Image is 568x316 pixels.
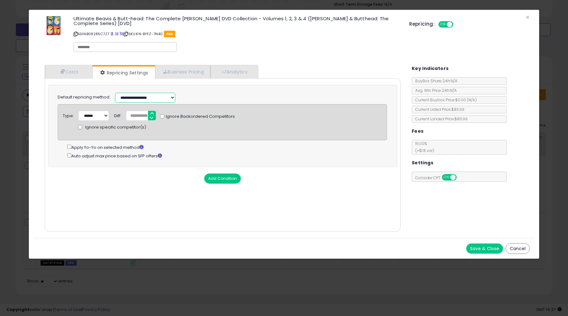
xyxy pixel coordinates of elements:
a: Repricing Settings [93,66,155,79]
button: Add Condition [204,174,241,184]
span: (+$1.8 var) [412,148,434,153]
span: ( N/A ) [467,97,477,103]
a: Your listing only [119,31,123,36]
span: OFF [455,175,466,180]
h5: Key Indicators [412,65,449,73]
h5: Fees [412,127,424,135]
div: Apply Yo-Yo on selected method [67,143,387,151]
p: ASIN: B08285C7ZT | SKU: KN-BYFZ-7N40 [74,29,400,39]
span: Consider CPT: [412,175,465,180]
span: OFF [452,22,462,27]
div: Type: [63,111,74,119]
div: Diff: [114,111,121,119]
span: 15.00 % [412,141,434,153]
span: ON [439,22,447,27]
span: BuyBox Share 24h: N/A [412,78,457,84]
a: All offer listings [115,31,119,36]
a: Analytics [210,65,257,78]
label: Default repricing method: [58,94,110,100]
button: Cancel [506,243,530,254]
button: Save & Close [466,243,503,254]
span: Avg. Win Price 24h: N/A [412,88,457,93]
h3: Ultimate Beavis & Butt-head: The Complete [PERSON_NAME] DVD Collection - Volumes 1, 2, 3 & 4 ([PE... [74,16,400,26]
span: Current Buybox Price: [412,97,477,103]
span: × [526,13,530,22]
span: Current Listed Price: $83.99 [412,107,464,112]
span: Current Landed Price: $83.99 [412,116,468,122]
span: Ignore specific competitor(s) [85,124,146,130]
a: Business Pricing [155,65,210,78]
span: FBA [164,31,176,37]
span: ON [442,175,450,180]
div: Auto adjust max price based on SFP offers [67,152,387,159]
span: $0.00 [455,97,477,103]
a: BuyBox page [110,31,114,36]
span: Ignore Backordered Competitors [164,114,235,120]
img: 51TrTCOPVML._SL60_.jpg [47,16,61,35]
h5: Settings [412,159,433,167]
a: Costs [45,65,93,78]
h5: Repricing: [409,22,435,27]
